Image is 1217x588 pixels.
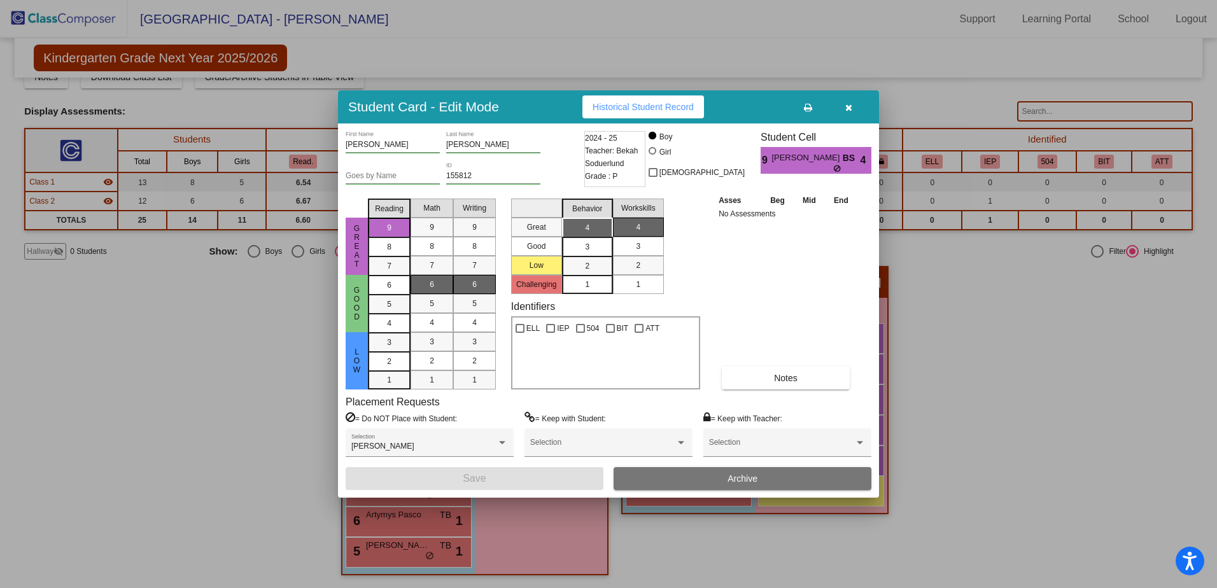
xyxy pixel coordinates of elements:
span: 4 [585,222,589,234]
span: 5 [430,298,434,309]
span: 4 [430,317,434,328]
h3: Student Cell [761,131,871,143]
span: 7 [472,260,477,271]
span: 2 [430,355,434,367]
label: Placement Requests [346,396,440,408]
span: [PERSON_NAME] [351,442,414,451]
span: 1 [636,279,640,290]
button: Notes [722,367,850,389]
label: = Do NOT Place with Student: [346,412,457,424]
span: 2024 - 25 [585,132,617,144]
span: ELL [526,321,540,336]
span: 1 [387,374,391,386]
label: Identifiers [511,300,555,312]
span: 1 [430,374,434,386]
span: Great [351,224,363,269]
span: 3 [472,336,477,347]
span: 3 [585,241,589,253]
span: 4 [387,318,391,329]
label: = Keep with Teacher: [703,412,782,424]
span: IEP [557,321,569,336]
span: 9 [761,153,771,168]
span: 5 [472,298,477,309]
span: 7 [387,260,391,272]
span: 2 [585,260,589,272]
span: Grade : P [585,170,617,183]
span: 4 [636,221,640,233]
span: 9 [387,222,391,234]
span: 4 [472,317,477,328]
h3: Student Card - Edit Mode [348,99,499,115]
span: 9 [430,221,434,233]
span: 2 [636,260,640,271]
span: 1 [585,279,589,290]
span: 8 [472,241,477,252]
span: BS [843,151,861,165]
th: Asses [715,193,761,207]
span: Workskills [621,202,656,214]
span: 6 [472,279,477,290]
span: 1 [472,374,477,386]
span: 2 [472,355,477,367]
span: 3 [430,336,434,347]
span: Math [423,202,440,214]
span: 3 [636,241,640,252]
span: Teacher: Bekah Soduerlund [585,144,645,170]
div: Boy [659,131,673,143]
span: 8 [430,241,434,252]
span: 8 [387,241,391,253]
span: 7 [430,260,434,271]
span: 3 [387,337,391,348]
span: Archive [728,473,757,484]
input: Enter ID [446,172,540,181]
span: [PERSON_NAME] [771,151,842,165]
span: Behavior [572,203,602,214]
span: 6 [430,279,434,290]
span: ATT [645,321,659,336]
span: Historical Student Record [593,102,694,112]
th: Beg [761,193,794,207]
button: Archive [614,467,871,490]
span: Low [351,347,363,374]
td: No Assessments [715,207,857,220]
th: Mid [794,193,824,207]
span: 504 [587,321,600,336]
label: = Keep with Student: [524,412,606,424]
button: Historical Student Record [582,95,704,118]
span: Save [463,473,486,484]
span: Good [351,286,363,321]
span: Reading [375,203,404,214]
span: 6 [387,279,391,291]
span: 9 [472,221,477,233]
th: End [825,193,858,207]
span: BIT [617,321,629,336]
span: Writing [463,202,486,214]
span: [DEMOGRAPHIC_DATA] [659,165,745,180]
button: Save [346,467,603,490]
span: 4 [861,153,871,168]
span: 5 [387,298,391,310]
span: Notes [774,373,798,383]
span: 2 [387,356,391,367]
div: Girl [659,146,672,158]
input: goes by name [346,172,440,181]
